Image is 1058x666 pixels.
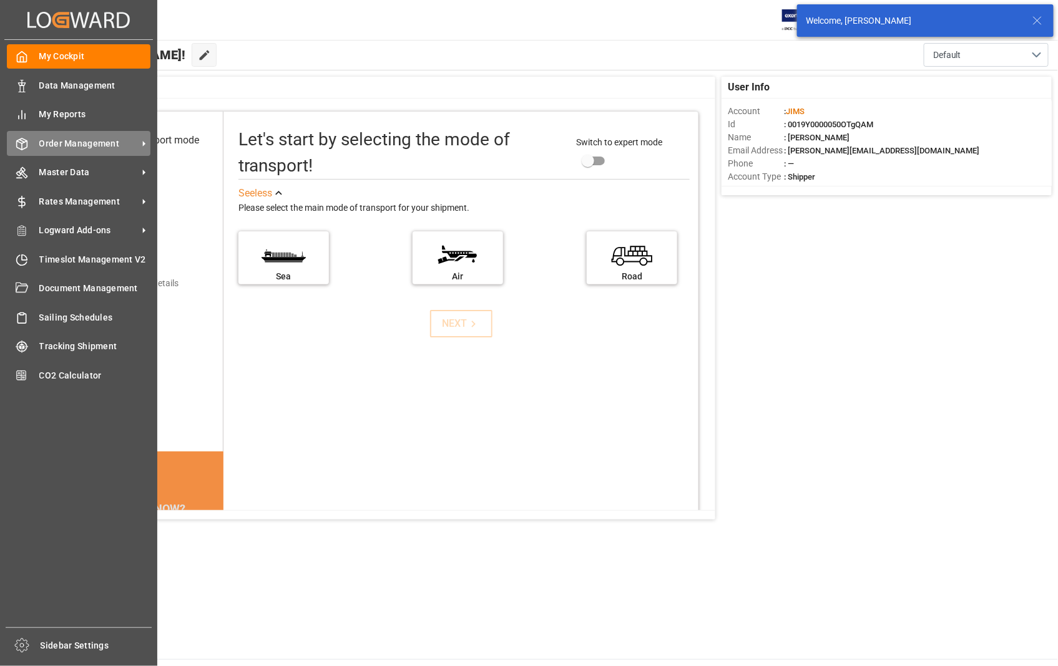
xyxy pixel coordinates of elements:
span: Logward Add-ons [39,224,138,237]
span: : [PERSON_NAME][EMAIL_ADDRESS][DOMAIN_NAME] [784,146,979,155]
div: Road [593,270,671,283]
span: My Reports [39,108,151,121]
button: open menu [924,43,1049,67]
span: CO2 Calculator [39,369,151,382]
div: Welcome, [PERSON_NAME] [806,14,1021,27]
span: Master Data [39,166,138,179]
div: Air [419,270,497,283]
a: My Cockpit [7,44,150,69]
a: My Reports [7,102,150,127]
div: Please select the main mode of transport for your shipment. [238,201,690,216]
a: Data Management [7,73,150,97]
span: : [PERSON_NAME] [784,133,850,142]
span: My Cockpit [39,50,151,63]
a: Document Management [7,276,150,301]
span: : 0019Y0000050OTgQAM [784,120,873,129]
span: Sailing Schedules [39,311,151,324]
span: Order Management [39,137,138,150]
span: Switch to expert mode [576,137,662,147]
span: : Shipper [784,172,815,181]
span: : [784,107,805,116]
span: Email Address [728,144,784,157]
a: CO2 Calculator [7,363,150,387]
a: Sailing Schedules [7,305,150,329]
div: NEXT [442,316,480,331]
span: User Info [728,80,770,95]
span: Tracking Shipment [39,340,151,353]
span: Id [728,118,784,131]
span: Data Management [39,79,151,92]
span: Sidebar Settings [41,639,152,652]
div: Add shipping details [100,277,179,290]
div: See less [238,186,272,201]
a: Tracking Shipment [7,334,150,359]
a: Timeslot Management V2 [7,247,150,271]
span: : — [784,159,794,168]
span: Name [728,131,784,144]
span: Phone [728,157,784,170]
span: Document Management [39,282,151,295]
div: Sea [245,270,323,283]
span: Account Type [728,170,784,183]
img: Exertis%20JAM%20-%20Email%20Logo.jpg_1722504956.jpg [782,9,825,31]
span: JIMS [786,107,805,116]
span: Account [728,105,784,118]
span: Rates Management [39,195,138,208]
span: Default [933,49,961,62]
span: Timeslot Management V2 [39,253,151,266]
div: Let's start by selecting the mode of transport! [238,127,564,179]
button: NEXT [430,310,492,337]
